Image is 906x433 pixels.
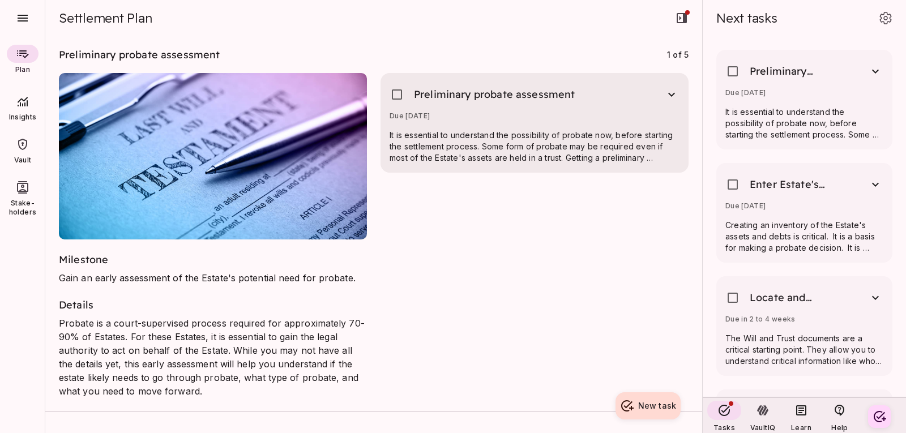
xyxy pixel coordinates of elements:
[725,88,766,97] span: Due [DATE]
[59,48,220,61] span: Preliminary probate assessment
[14,156,32,165] span: Vault
[725,315,796,323] span: Due in 2 to 4 weeks
[868,405,891,428] button: Create your first task
[381,73,689,173] div: Preliminary probate assessmentDue [DATE]It is essential to understand the possibility of probate ...
[59,272,356,284] span: Gain an early assessment of the Estate's potential need for probate.
[2,113,43,122] span: Insights
[716,163,892,263] div: Enter Estate's Asset and DebtsDue [DATE]Creating an inventory of the Estate's assets and debts is...
[15,65,30,74] span: Plan
[716,276,892,376] div: Locate and upload the Estate's legal documentsDue in 2 to 4 weeksThe Will and Trust documents are...
[725,333,883,367] p: The Will and Trust documents are a critical starting point. They allow you to understand critical...
[750,291,834,305] span: Locate and upload the Estate's legal documents
[638,401,676,410] span: New task
[667,50,689,59] span: 1 of 5
[725,220,883,254] p: Creating an inventory of the Estate's assets and debts is critical. It is a basis for making a pr...
[725,202,766,210] span: Due [DATE]
[716,50,892,149] div: Preliminary probate assessmentDue [DATE]It is essential to understand the possibility of probate ...
[414,88,575,101] span: Preliminary probate assessment
[616,392,681,419] button: New task
[59,318,365,397] span: Probate is a court-supervised process required for approximately 70-90% of Estates. For these Est...
[59,10,152,26] span: Settlement Plan
[716,10,777,26] span: Next tasks
[713,423,735,432] span: Tasks
[750,65,834,78] span: Preliminary probate assessment
[59,73,367,239] img: settlement-plan
[725,106,883,140] p: It is essential to understand the possibility of probate now, before starting the settlement proc...
[831,423,848,432] span: Help
[750,423,775,432] span: VaultIQ
[2,87,43,127] div: Insights
[791,423,811,432] span: Learn
[59,253,108,266] span: Milestone
[390,112,430,120] span: Due [DATE]
[750,178,834,191] span: Enter Estate's Asset and Debts
[390,130,679,164] p: It is essential to understand the possibility of probate now, before starting the settlement proc...
[59,298,93,311] span: Details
